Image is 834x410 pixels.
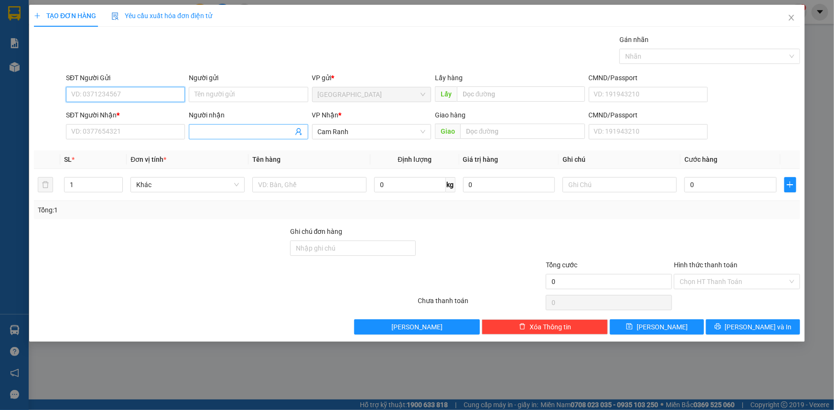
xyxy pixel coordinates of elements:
button: save[PERSON_NAME] [610,319,704,335]
span: Giao hàng [435,111,466,119]
span: Yêu cầu xuất hóa đơn điện tử [111,12,212,20]
input: Dọc đường [457,86,585,102]
span: plus [785,181,796,189]
div: VP gửi [312,73,431,83]
button: plus [784,177,796,192]
span: kg [446,177,455,192]
span: Định lượng [398,156,432,163]
span: [PERSON_NAME] [637,322,688,332]
span: [PERSON_NAME] [391,322,443,332]
input: VD: Bàn, Ghế [252,177,367,192]
span: SL [64,156,72,163]
span: Tên hàng [252,156,281,163]
div: Người nhận [189,110,308,120]
div: SĐT Người Gửi [66,73,185,83]
div: Người gửi [189,73,308,83]
span: [PERSON_NAME] và In [725,322,792,332]
button: Close [778,5,805,32]
span: Giá trị hàng [463,156,498,163]
div: Chưa thanh toán [417,295,545,312]
span: Sài Gòn [318,87,425,102]
label: Hình thức thanh toán [674,261,737,269]
label: Gán nhãn [619,36,649,43]
span: user-add [295,128,303,136]
button: delete [38,177,53,192]
img: icon [111,12,119,20]
button: printer[PERSON_NAME] và In [706,319,800,335]
span: Lấy [435,86,457,102]
input: Ghi Chú [563,177,677,192]
button: deleteXóa Thông tin [482,319,608,335]
span: delete [519,323,526,331]
button: [PERSON_NAME] [354,319,480,335]
span: VP Nhận [312,111,339,119]
input: 0 [463,177,555,192]
div: CMND/Passport [589,110,708,120]
span: plus [34,12,41,19]
span: Đơn vị tính [130,156,166,163]
div: SĐT Người Nhận [66,110,185,120]
input: Dọc đường [460,124,585,139]
span: Khác [136,178,239,192]
span: printer [715,323,721,331]
span: Cước hàng [684,156,717,163]
label: Ghi chú đơn hàng [290,228,343,235]
div: Tổng: 1 [38,205,322,215]
th: Ghi chú [559,150,681,169]
span: Giao [435,124,460,139]
div: CMND/Passport [589,73,708,83]
span: Tổng cước [546,261,577,269]
span: Cam Ranh [318,125,425,139]
input: Ghi chú đơn hàng [290,241,416,256]
span: save [626,323,633,331]
span: Xóa Thông tin [530,322,571,332]
span: Lấy hàng [435,74,463,82]
span: close [788,14,795,21]
span: TẠO ĐƠN HÀNG [34,12,96,20]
